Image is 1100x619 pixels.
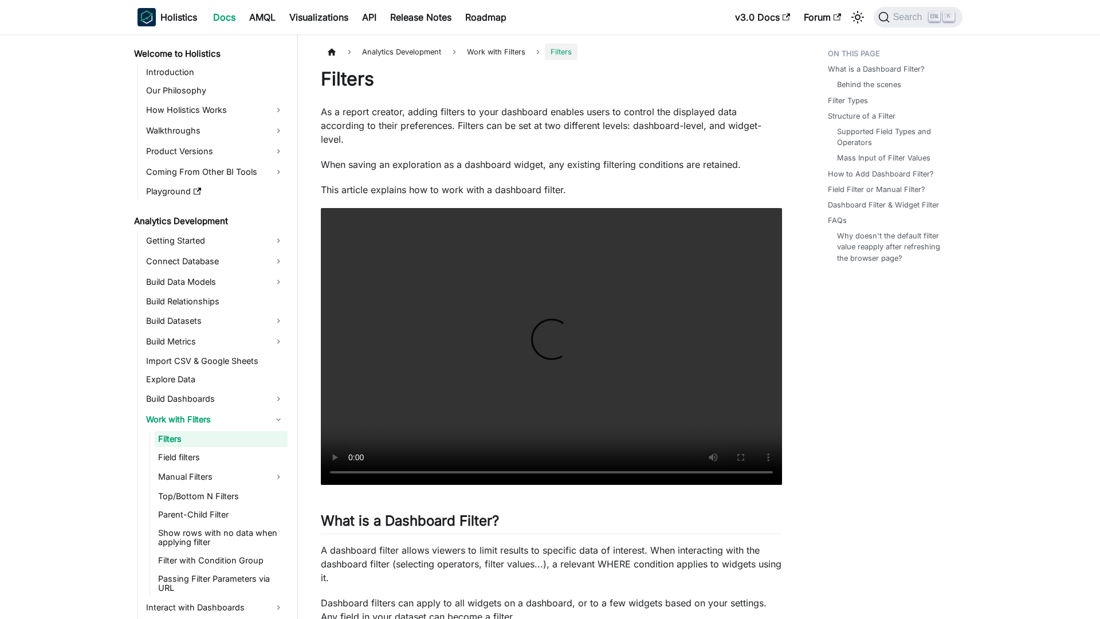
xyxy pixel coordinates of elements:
[143,232,288,250] a: Getting Started
[321,68,782,91] h1: Filters
[155,525,288,550] a: Show rows with no data when applying filter
[155,488,288,504] a: Top/Bottom N Filters
[321,44,343,60] a: Home page
[155,571,288,596] a: Passing Filter Parameters via URL
[321,208,782,485] video: Your browser does not support embedding video, but you can .
[206,8,242,26] a: Docs
[131,46,288,62] a: Welcome to Holistics
[143,163,288,181] a: Coming From Other BI Tools
[828,215,847,226] a: FAQs
[160,10,197,24] b: Holistics
[143,101,288,119] a: How Holistics Works
[137,8,156,26] img: Holistics
[890,12,929,22] span: Search
[143,273,288,291] a: Build Data Models
[143,371,288,387] a: Explore Data
[155,431,288,447] a: Filters
[837,126,951,148] a: Supported Field Types and Operators
[143,312,288,330] a: Build Datasets
[355,8,383,26] a: API
[143,598,288,617] a: Interact with Dashboards
[143,390,288,408] a: Build Dashboards
[155,507,288,523] a: Parent-Child Filter
[321,183,782,197] p: This article explains how to work with a dashboard filter.
[837,230,951,264] a: Why doesn't the default filter value reapply after refreshing the browser page?
[143,353,288,369] a: Import CSV & Google Sheets
[943,11,954,22] kbd: K
[828,199,939,210] a: Dashboard Filter & Widget Filter
[321,105,782,146] p: As a report creator, adding filters to your dashboard enables users to control the displayed data...
[155,468,288,486] a: Manual Filters
[848,8,867,26] button: Switch between dark and light mode (currently light mode)
[458,8,513,26] a: Roadmap
[282,8,355,26] a: Visualizations
[828,95,868,106] a: Filter Types
[131,213,288,229] a: Analytics Development
[143,142,288,160] a: Product Versions
[143,83,288,99] a: Our Philosophy
[126,34,298,619] nav: Docs sidebar
[461,44,531,60] span: Work with Filters
[143,252,288,271] a: Connect Database
[797,8,848,26] a: Forum
[321,512,782,534] h2: What is a Dashboard Filter?
[321,44,782,60] nav: Breadcrumbs
[837,79,901,90] a: Behind the scenes
[143,183,288,199] a: Playground
[545,44,577,60] span: Filters
[242,8,282,26] a: AMQL
[143,122,288,140] a: Walkthroughs
[383,8,458,26] a: Release Notes
[143,293,288,309] a: Build Relationships
[155,449,288,465] a: Field filters
[828,64,925,75] a: What is a Dashboard Filter?
[143,410,288,429] a: Work with Filters
[874,7,962,28] button: Search (Ctrl+K)
[828,111,895,122] a: Structure of a Filter
[828,169,934,179] a: How to Add Dashboard Filter?
[321,158,782,171] p: When saving an exploration as a dashboard widget, any existing filtering conditions are retained.
[137,8,197,26] a: HolisticsHolistics
[321,543,782,585] p: A dashboard filter allows viewers to limit results to specific data of interest. When interacting...
[728,8,797,26] a: v3.0 Docs
[837,152,930,163] a: Mass Input of Filter Values
[828,184,925,195] a: Field Filter or Manual Filter?
[143,64,288,80] a: Introduction
[356,44,447,60] span: Analytics Development
[143,332,288,351] a: Build Metrics
[155,553,288,569] a: Filter with Condition Group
